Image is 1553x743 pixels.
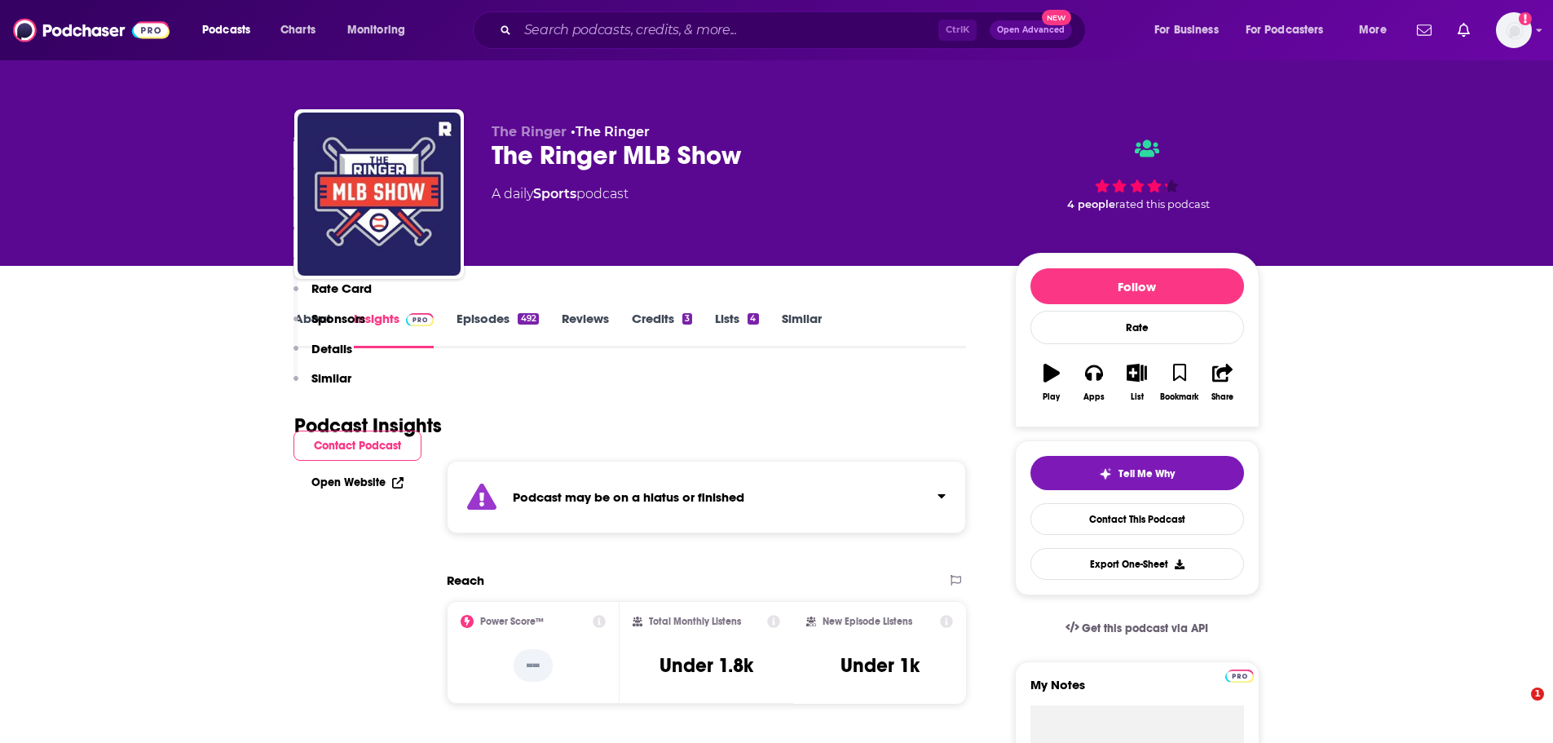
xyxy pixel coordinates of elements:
[336,17,426,43] button: open menu
[1531,688,1544,701] span: 1
[1496,12,1532,48] span: Logged in as gabrielle.gantz
[457,311,538,348] a: Episodes492
[311,341,352,356] p: Details
[1154,19,1219,42] span: For Business
[1235,17,1348,43] button: open menu
[1030,456,1244,490] button: tell me why sparkleTell Me Why
[533,186,576,201] a: Sports
[1015,124,1260,225] div: 4 peoplerated this podcast
[1201,353,1243,412] button: Share
[1498,688,1537,727] iframe: Intercom live chat
[660,653,753,678] h3: Under 1.8k
[1082,621,1208,635] span: Get this podcast via API
[518,17,938,43] input: Search podcasts, credits, & more...
[1496,12,1532,48] button: Show profile menu
[488,11,1101,49] div: Search podcasts, credits, & more...
[840,653,920,678] h3: Under 1k
[1451,16,1476,44] a: Show notifications dropdown
[1099,467,1112,480] img: tell me why sparkle
[748,313,758,325] div: 4
[1030,353,1073,412] button: Play
[1030,677,1244,705] label: My Notes
[514,649,553,682] p: --
[293,431,421,461] button: Contact Podcast
[1211,392,1233,402] div: Share
[293,341,352,371] button: Details
[782,311,822,348] a: Similar
[823,616,912,627] h2: New Episode Listens
[293,311,365,341] button: Sponsors
[1042,10,1071,25] span: New
[492,184,629,204] div: A daily podcast
[1519,12,1532,25] svg: Add a profile image
[1496,12,1532,48] img: User Profile
[997,26,1065,34] span: Open Advanced
[1083,392,1105,402] div: Apps
[1158,353,1201,412] button: Bookmark
[298,113,461,276] img: The Ringer MLB Show
[1030,503,1244,535] a: Contact This Podcast
[1067,198,1115,210] span: 4 people
[1115,353,1158,412] button: List
[1246,19,1324,42] span: For Podcasters
[1030,268,1244,304] button: Follow
[1052,608,1222,648] a: Get this podcast via API
[1118,467,1175,480] span: Tell Me Why
[311,475,404,489] a: Open Website
[518,313,538,325] div: 492
[715,311,758,348] a: Lists4
[191,17,271,43] button: open menu
[280,19,315,42] span: Charts
[202,19,250,42] span: Podcasts
[1030,548,1244,580] button: Export One-Sheet
[1073,353,1115,412] button: Apps
[682,313,692,325] div: 3
[1143,17,1239,43] button: open menu
[1348,17,1407,43] button: open menu
[1225,667,1254,683] a: Pro website
[562,311,609,348] a: Reviews
[1131,392,1144,402] div: List
[571,124,650,139] span: •
[649,616,741,627] h2: Total Monthly Listens
[1225,670,1254,683] img: Podchaser Pro
[1043,392,1060,402] div: Play
[1030,311,1244,344] div: Rate
[311,370,351,386] p: Similar
[480,616,544,627] h2: Power Score™
[990,20,1072,40] button: Open AdvancedNew
[13,15,170,46] img: Podchaser - Follow, Share and Rate Podcasts
[632,311,692,348] a: Credits3
[1115,198,1210,210] span: rated this podcast
[576,124,650,139] a: The Ringer
[513,489,744,505] strong: Podcast may be on a hiatus or finished
[447,461,967,533] section: Click to expand status details
[293,370,351,400] button: Similar
[938,20,977,41] span: Ctrl K
[347,19,405,42] span: Monitoring
[447,573,484,588] h2: Reach
[492,124,567,139] span: The Ringer
[270,17,325,43] a: Charts
[1359,19,1387,42] span: More
[1410,16,1438,44] a: Show notifications dropdown
[1160,392,1198,402] div: Bookmark
[311,311,365,326] p: Sponsors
